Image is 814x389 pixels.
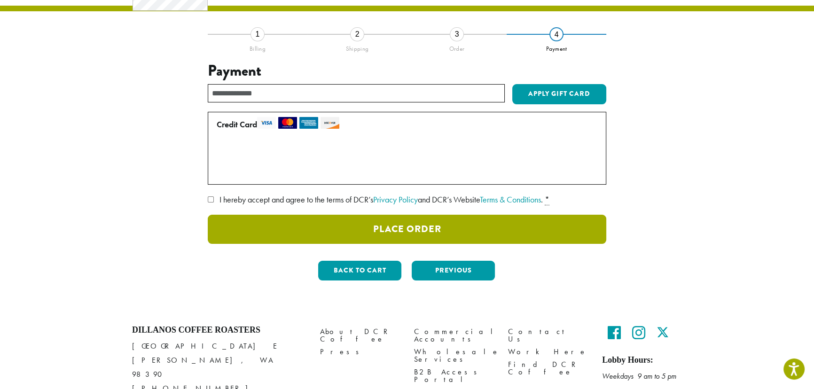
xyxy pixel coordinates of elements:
h5: Lobby Hours: [602,355,682,366]
a: About DCR Coffee [320,325,400,345]
img: amex [299,117,318,129]
abbr: required [545,194,549,205]
img: visa [257,117,276,129]
div: Payment [507,41,606,53]
a: Terms & Conditions [480,194,541,205]
img: mastercard [278,117,297,129]
a: Press [320,345,400,358]
div: 3 [450,27,464,41]
div: 1 [250,27,265,41]
img: discover [321,117,339,129]
a: Work Here [508,345,588,358]
span: I hereby accept and agree to the terms of DCR’s and DCR’s Website . [219,194,543,205]
div: 2 [350,27,364,41]
a: Contact Us [508,325,588,345]
h3: Payment [208,62,606,80]
label: Credit Card [217,117,594,132]
button: Previous [412,261,495,280]
input: I hereby accept and agree to the terms of DCR’sPrivacy Policyand DCR’s WebsiteTerms & Conditions. * [208,196,214,202]
a: Find DCR Coffee [508,358,588,379]
a: Commercial Accounts [414,325,494,345]
button: Place Order [208,215,606,244]
a: B2B Access Portal [414,366,494,386]
h4: Dillanos Coffee Roasters [132,325,306,335]
button: Apply Gift Card [512,84,606,105]
div: Billing [208,41,307,53]
button: Back to cart [318,261,401,280]
div: Order [407,41,507,53]
div: 4 [549,27,564,41]
a: Privacy Policy [373,194,418,205]
a: Wholesale Services [414,345,494,366]
em: Weekdays 9 am to 5 pm [602,371,676,381]
div: Shipping [307,41,407,53]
